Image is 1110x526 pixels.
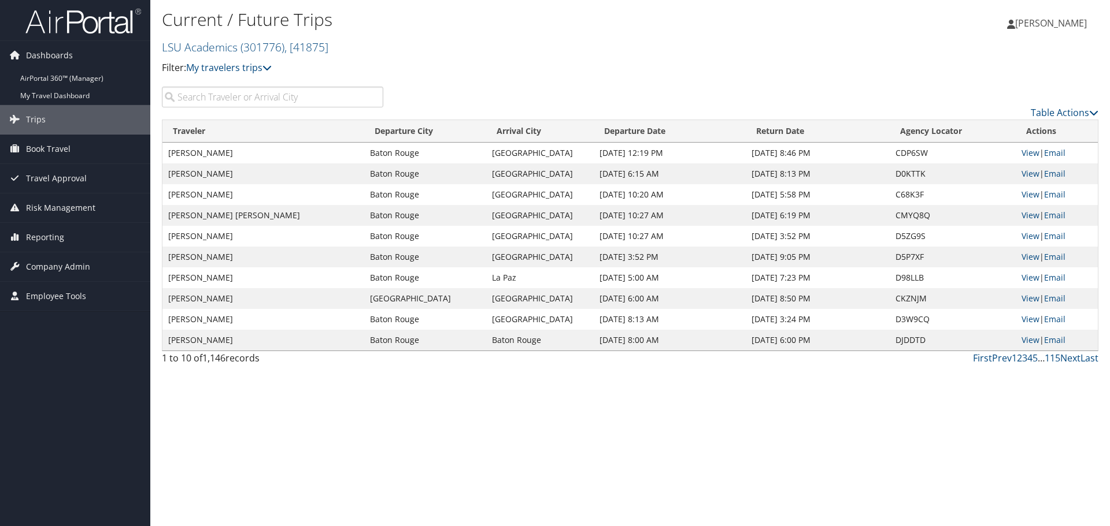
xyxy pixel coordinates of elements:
[594,205,746,226] td: [DATE] 10:27 AM
[162,184,364,205] td: [PERSON_NAME]
[162,39,328,55] a: LSU Academics
[1031,106,1098,119] a: Table Actions
[890,184,1016,205] td: C68K3F
[26,135,71,163] span: Book Travel
[364,120,486,143] th: Departure City: activate to sort column ascending
[162,120,364,143] th: Traveler: activate to sort column ascending
[746,184,889,205] td: [DATE] 5:58 PM
[594,120,746,143] th: Departure Date: activate to sort column descending
[1022,314,1039,324] a: View
[890,309,1016,330] td: D3W9CQ
[162,61,786,76] p: Filter:
[26,105,46,134] span: Trips
[162,267,364,288] td: [PERSON_NAME]
[1022,189,1039,200] a: View
[746,288,889,309] td: [DATE] 8:50 PM
[26,164,87,193] span: Travel Approval
[1015,17,1087,29] span: [PERSON_NAME]
[1016,184,1098,205] td: |
[162,87,383,107] input: Search Traveler or Arrival City
[890,267,1016,288] td: D98LLB
[162,143,364,163] td: [PERSON_NAME]
[1022,147,1039,158] a: View
[486,143,594,163] td: [GEOGRAPHIC_DATA]
[746,226,889,247] td: [DATE] 3:52 PM
[594,226,746,247] td: [DATE] 10:27 AM
[1022,272,1039,283] a: View
[1016,267,1098,288] td: |
[890,226,1016,247] td: D5ZG9S
[1044,147,1065,158] a: Email
[364,288,486,309] td: [GEOGRAPHIC_DATA]
[1044,314,1065,324] a: Email
[746,205,889,226] td: [DATE] 6:19 PM
[1044,293,1065,304] a: Email
[1022,334,1039,345] a: View
[486,184,594,205] td: [GEOGRAPHIC_DATA]
[1022,230,1039,241] a: View
[162,309,364,330] td: [PERSON_NAME]
[162,288,364,309] td: [PERSON_NAME]
[1044,189,1065,200] a: Email
[973,352,992,364] a: First
[1044,272,1065,283] a: Email
[1060,352,1081,364] a: Next
[202,352,225,364] span: 1,146
[364,267,486,288] td: Baton Rouge
[1044,210,1065,221] a: Email
[364,184,486,205] td: Baton Rouge
[284,39,328,55] span: , [ 41875 ]
[890,288,1016,309] td: CKZNJM
[1012,352,1017,364] a: 1
[486,120,594,143] th: Arrival City: activate to sort column ascending
[486,288,594,309] td: [GEOGRAPHIC_DATA]
[364,226,486,247] td: Baton Rouge
[1016,120,1098,143] th: Actions
[746,267,889,288] td: [DATE] 7:23 PM
[364,143,486,163] td: Baton Rouge
[240,39,284,55] span: ( 301776 )
[1017,352,1022,364] a: 2
[1022,352,1027,364] a: 3
[746,309,889,330] td: [DATE] 3:24 PM
[890,205,1016,226] td: CMYQ8Q
[890,163,1016,184] td: D0KTTK
[1044,251,1065,262] a: Email
[1027,352,1033,364] a: 4
[594,163,746,184] td: [DATE] 6:15 AM
[486,267,594,288] td: La Paz
[364,247,486,267] td: Baton Rouge
[746,120,889,143] th: Return Date: activate to sort column ascending
[594,247,746,267] td: [DATE] 3:52 PM
[992,352,1012,364] a: Prev
[746,330,889,350] td: [DATE] 6:00 PM
[486,330,594,350] td: Baton Rouge
[594,288,746,309] td: [DATE] 6:00 AM
[26,252,90,281] span: Company Admin
[162,351,383,371] div: 1 to 10 of records
[486,226,594,247] td: [GEOGRAPHIC_DATA]
[594,309,746,330] td: [DATE] 8:13 AM
[746,143,889,163] td: [DATE] 8:46 PM
[746,247,889,267] td: [DATE] 9:05 PM
[1022,293,1039,304] a: View
[162,330,364,350] td: [PERSON_NAME]
[890,120,1016,143] th: Agency Locator: activate to sort column ascending
[1016,247,1098,267] td: |
[1016,205,1098,226] td: |
[1016,163,1098,184] td: |
[1016,288,1098,309] td: |
[1007,6,1098,40] a: [PERSON_NAME]
[1045,352,1060,364] a: 115
[1016,330,1098,350] td: |
[890,330,1016,350] td: DJDDTD
[1016,143,1098,163] td: |
[486,205,594,226] td: [GEOGRAPHIC_DATA]
[1022,210,1039,221] a: View
[364,205,486,226] td: Baton Rouge
[594,143,746,163] td: [DATE] 12:19 PM
[162,205,364,226] td: [PERSON_NAME] [PERSON_NAME]
[25,8,141,35] img: airportal-logo.png
[594,267,746,288] td: [DATE] 5:00 AM
[890,247,1016,267] td: D5P7XF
